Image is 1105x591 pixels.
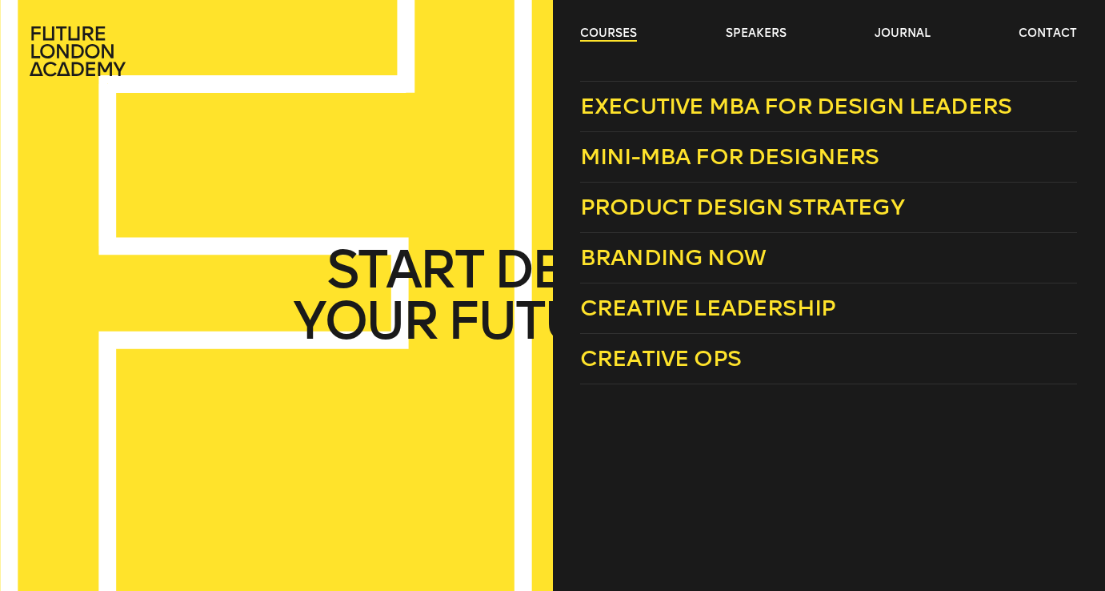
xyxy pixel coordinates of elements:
[1019,26,1077,42] a: contact
[580,244,766,271] span: Branding Now
[580,143,879,170] span: Mini-MBA for Designers
[580,183,1077,233] a: Product Design Strategy
[580,26,637,42] a: courses
[875,26,931,42] a: journal
[580,233,1077,283] a: Branding Now
[726,26,787,42] a: speakers
[580,93,1011,119] span: Executive MBA for Design Leaders
[580,334,1077,384] a: Creative Ops
[580,81,1077,132] a: Executive MBA for Design Leaders
[580,295,835,321] span: Creative Leadership
[580,194,904,220] span: Product Design Strategy
[580,132,1077,183] a: Mini-MBA for Designers
[580,283,1077,334] a: Creative Leadership
[580,345,741,372] span: Creative Ops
